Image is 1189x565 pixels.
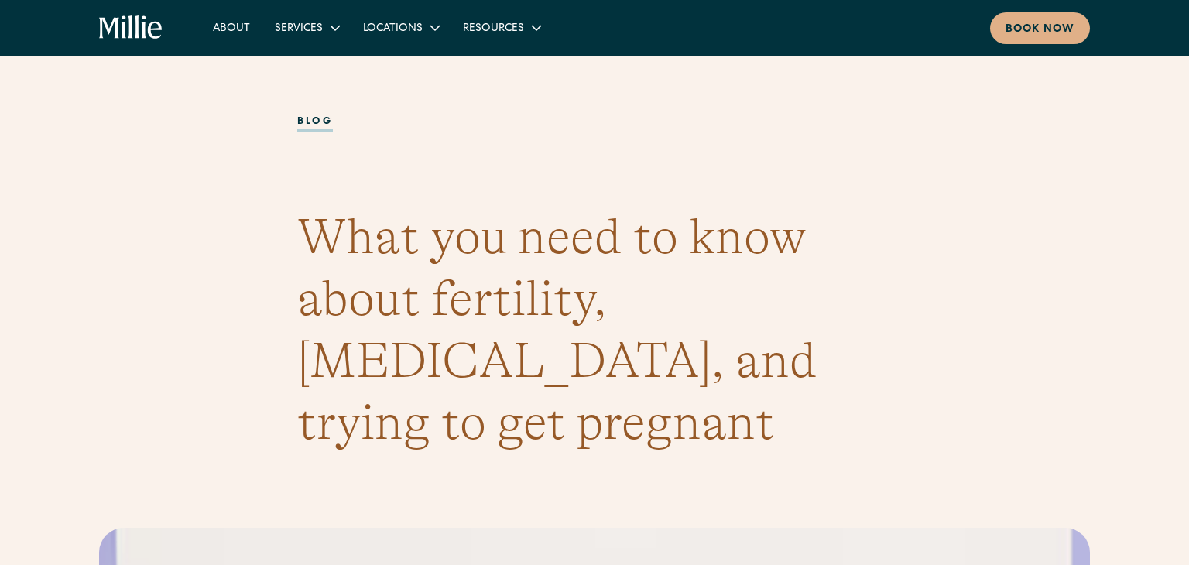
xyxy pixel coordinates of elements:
div: Locations [351,15,451,40]
a: blog [297,115,333,132]
a: About [200,15,262,40]
div: Book now [1006,22,1074,38]
h1: What you need to know about fertility, [MEDICAL_DATA], and trying to get pregnant [297,206,892,454]
div: Resources [463,21,524,37]
a: home [99,15,163,40]
div: Resources [451,15,552,40]
div: Locations [363,21,423,37]
div: Services [262,15,351,40]
a: Book now [990,12,1090,44]
div: Services [275,21,323,37]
